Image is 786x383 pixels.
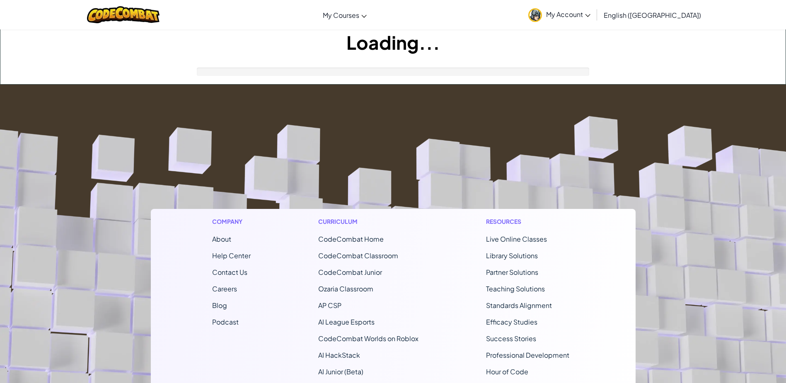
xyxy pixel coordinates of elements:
[212,284,237,293] a: Careers
[323,11,359,19] span: My Courses
[318,235,384,243] span: CodeCombat Home
[486,217,574,226] h1: Resources
[524,2,595,28] a: My Account
[486,334,536,343] a: Success Stories
[600,4,705,26] a: English ([GEOGRAPHIC_DATA])
[318,367,363,376] a: AI Junior (Beta)
[318,351,360,359] a: AI HackStack
[318,334,418,343] a: CodeCombat Worlds on Roblox
[0,29,786,55] h1: Loading...
[318,301,341,310] a: AP CSP
[318,318,375,326] a: AI League Esports
[486,235,547,243] a: Live Online Classes
[318,284,373,293] a: Ozaria Classroom
[486,301,552,310] a: Standards Alignment
[319,4,371,26] a: My Courses
[87,6,160,23] img: CodeCombat logo
[318,217,418,226] h1: Curriculum
[528,8,542,22] img: avatar
[212,301,227,310] a: Blog
[212,235,231,243] a: About
[486,268,538,276] a: Partner Solutions
[486,318,537,326] a: Efficacy Studies
[486,351,569,359] a: Professional Development
[604,11,701,19] span: English ([GEOGRAPHIC_DATA])
[486,251,538,260] a: Library Solutions
[212,318,239,326] a: Podcast
[318,251,398,260] a: CodeCombat Classroom
[212,217,251,226] h1: Company
[486,367,528,376] a: Hour of Code
[212,251,251,260] a: Help Center
[318,268,382,276] a: CodeCombat Junior
[486,284,545,293] a: Teaching Solutions
[212,268,247,276] span: Contact Us
[546,10,590,19] span: My Account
